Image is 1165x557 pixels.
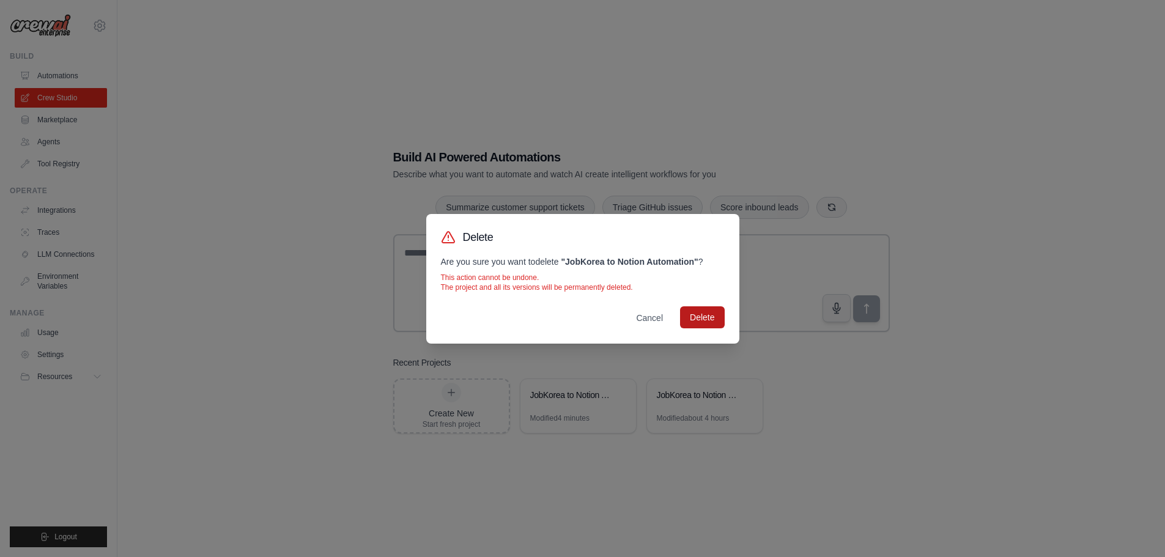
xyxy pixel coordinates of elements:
[561,257,698,267] strong: " JobKorea to Notion Automation "
[463,229,494,246] h3: Delete
[626,307,673,329] button: Cancel
[441,256,725,268] p: Are you sure you want to delete ?
[441,282,725,292] p: The project and all its versions will be permanently deleted.
[441,273,725,282] p: This action cannot be undone.
[680,306,724,328] button: Delete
